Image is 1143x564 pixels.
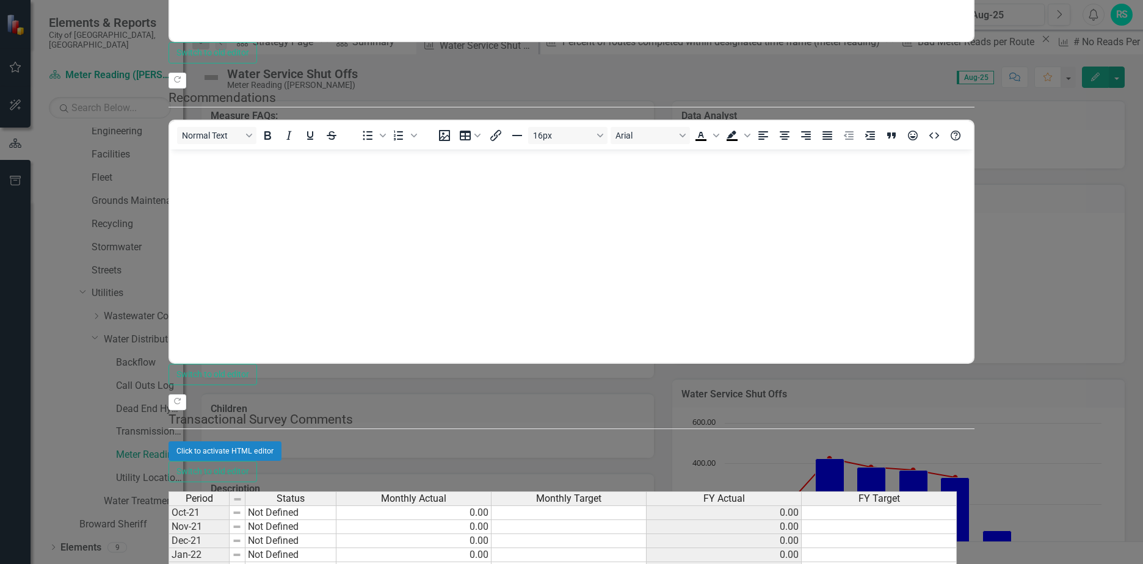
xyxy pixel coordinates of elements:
td: 0.00 [647,548,802,562]
button: Insert image [434,127,455,144]
td: Not Defined [245,505,336,520]
span: Arial [615,131,675,140]
button: Justify [817,127,838,144]
td: Dec-21 [169,534,230,548]
button: Help [945,127,966,144]
td: 0.00 [647,505,802,520]
legend: Transactional Survey Comments [169,410,974,429]
td: 0.00 [647,520,802,534]
td: 0.00 [336,520,492,534]
button: Block Normal Text [177,127,256,144]
td: Oct-21 [169,505,230,520]
td: 0.00 [336,505,492,520]
img: 8DAGhfEEPCf229AAAAAElFTkSuQmCC [232,522,242,532]
span: Monthly Target [536,493,601,504]
button: Align right [796,127,816,144]
td: Jan-22 [169,548,230,562]
button: Font size 16px [528,127,608,144]
button: Italic [278,127,299,144]
div: Numbered list [388,127,419,144]
button: Switch to old editor [169,461,257,482]
div: Bullet list [357,127,388,144]
button: Underline [300,127,321,144]
button: Horizontal line [507,127,528,144]
span: Status [277,493,305,504]
button: Font Arial [611,127,690,144]
button: Switch to old editor [169,364,257,385]
span: FY Actual [703,493,745,504]
span: FY Target [858,493,900,504]
button: Align left [753,127,774,144]
span: Monthly Actual [381,493,446,504]
button: HTML Editor [924,127,945,144]
div: Background color Black [722,127,752,144]
img: 8DAGhfEEPCf229AAAAAElFTkSuQmCC [232,536,242,546]
img: 8DAGhfEEPCf229AAAAAElFTkSuQmCC [233,494,242,504]
button: Click to activate HTML editor [169,441,281,461]
button: Insert/edit link [485,127,506,144]
td: Nov-21 [169,520,230,534]
button: Decrease indent [838,127,859,144]
td: Not Defined [245,548,336,562]
button: Strikethrough [321,127,342,144]
td: Not Defined [245,534,336,548]
button: Blockquote [881,127,902,144]
td: 0.00 [336,534,492,548]
span: 16px [533,131,593,140]
legend: Recommendations [169,89,974,107]
img: 8DAGhfEEPCf229AAAAAElFTkSuQmCC [232,550,242,560]
button: Emojis [902,127,923,144]
td: 0.00 [647,534,802,548]
iframe: Rich Text Area [170,150,973,363]
button: Table [455,127,485,144]
div: Text color Black [691,127,721,144]
td: Not Defined [245,520,336,534]
td: 0.00 [336,548,492,562]
span: Normal Text [182,131,242,140]
button: Bold [257,127,278,144]
button: Increase indent [860,127,880,144]
button: Switch to old editor [169,42,257,63]
button: Align center [774,127,795,144]
img: 8DAGhfEEPCf229AAAAAElFTkSuQmCC [232,508,242,518]
span: Period [186,493,213,504]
